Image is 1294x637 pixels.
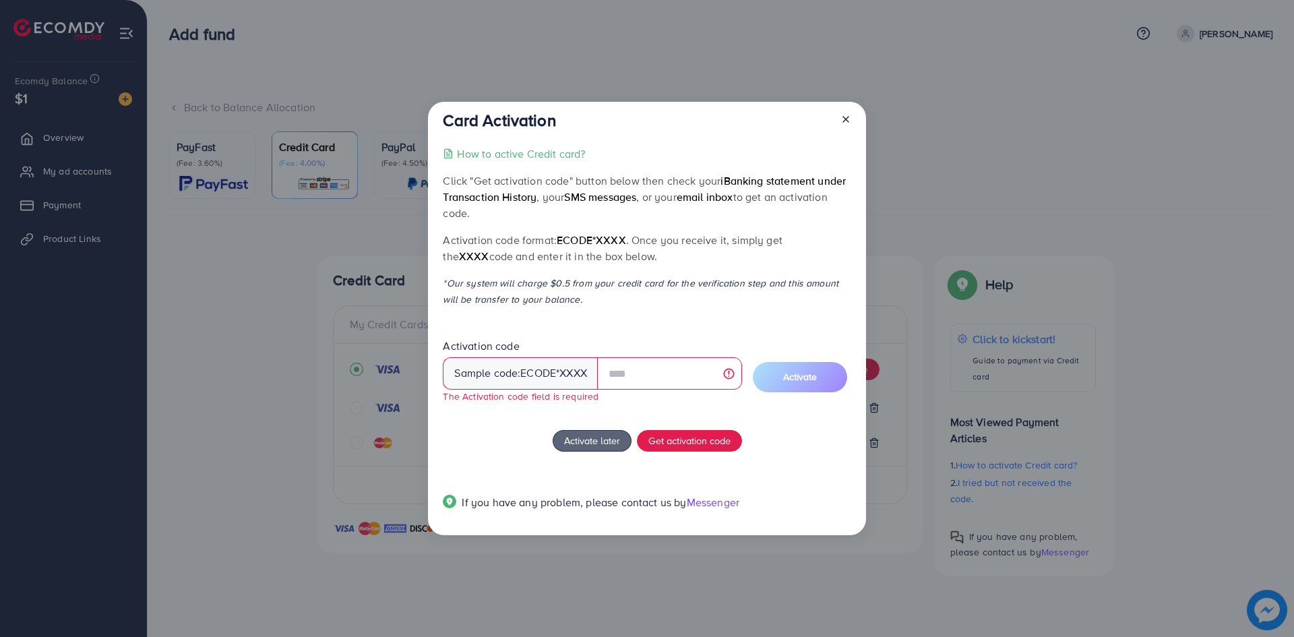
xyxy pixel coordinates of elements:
[520,365,556,381] span: ecode
[443,495,456,508] img: Popup guide
[564,189,636,204] span: SMS messages
[443,173,846,204] span: iBanking statement under Transaction History
[443,173,851,221] p: Click "Get activation code" button below then check your , your , or your to get an activation code.
[443,390,598,402] small: The Activation code field is required
[443,111,555,130] h3: Card Activation
[443,338,519,354] label: Activation code
[783,370,817,384] span: Activate
[462,495,686,510] span: If you have any problem, please contact us by
[677,189,733,204] span: email inbox
[459,249,489,264] span: XXXX
[443,357,598,390] div: Sample code: *XXXX
[553,430,631,452] button: Activate later
[637,430,742,452] button: Get activation code
[557,233,626,247] span: ecode*XXXX
[687,495,739,510] span: Messenger
[443,232,851,264] p: Activation code format: . Once you receive it, simply get the code and enter it in the box below.
[443,275,851,307] p: *Our system will charge $0.5 from your credit card for the verification step and this amount will...
[753,362,847,392] button: Activate
[564,433,620,448] span: Activate later
[457,146,585,162] p: How to active Credit card?
[648,433,731,448] span: Get activation code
